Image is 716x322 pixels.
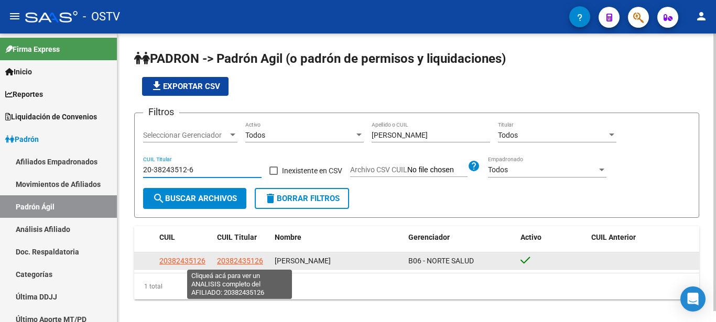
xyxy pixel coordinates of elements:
[217,257,263,265] span: 20382435126
[159,233,175,241] span: CUIL
[407,165,468,175] input: Archivo CSV CUIL
[408,233,450,241] span: Gerenciador
[5,66,32,77] span: Inicio
[520,233,541,241] span: Activo
[488,165,508,174] span: Todos
[350,165,407,174] span: Archivo CSV CUIL
[153,194,237,203] span: Buscar Archivos
[468,160,480,172] mat-icon: help
[142,77,229,96] button: Exportar CSV
[155,226,213,249] datatable-header-cell: CUIL
[695,10,708,23] mat-icon: person
[153,192,165,205] mat-icon: search
[134,51,506,66] span: PADRON -> Padrón Agil (o padrón de permisos y liquidaciones)
[5,88,43,100] span: Reportes
[83,5,120,28] span: - OSTV
[270,226,404,249] datatable-header-cell: Nombre
[275,233,301,241] span: Nombre
[213,226,270,249] datatable-header-cell: CUIL Titular
[498,131,518,139] span: Todos
[680,286,706,312] div: Open Intercom Messenger
[217,233,257,241] span: CUIL Titular
[143,105,179,119] h3: Filtros
[150,82,220,91] span: Exportar CSV
[134,273,699,299] div: 1 total
[255,188,349,209] button: Borrar Filtros
[404,226,517,249] datatable-header-cell: Gerenciador
[264,194,340,203] span: Borrar Filtros
[591,233,636,241] span: CUIL Anterior
[143,131,228,140] span: Seleccionar Gerenciador
[143,188,246,209] button: Buscar Archivos
[150,80,163,92] mat-icon: file_download
[159,257,205,265] span: 20382435126
[8,10,21,23] mat-icon: menu
[516,226,587,249] datatable-header-cell: Activo
[5,43,60,55] span: Firma Express
[264,192,277,205] mat-icon: delete
[282,164,342,177] span: Inexistente en CSV
[587,226,700,249] datatable-header-cell: CUIL Anterior
[408,257,474,265] span: B06 - NORTE SALUD
[245,131,265,139] span: Todos
[5,111,97,123] span: Liquidación de Convenios
[275,257,331,265] span: [PERSON_NAME]
[5,134,39,145] span: Padrón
